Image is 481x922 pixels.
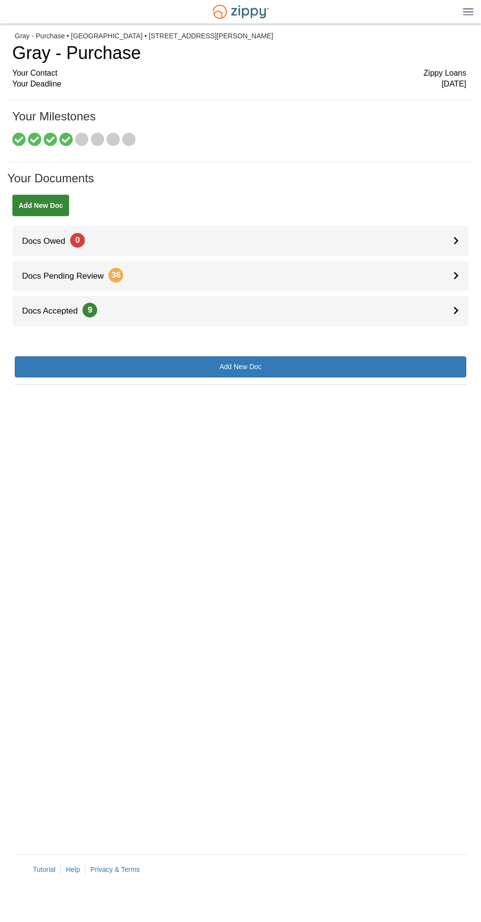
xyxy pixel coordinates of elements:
[33,865,55,873] a: Tutorial
[15,32,466,40] div: Gray - Purchase • [GEOGRAPHIC_DATA] • [STREET_ADDRESS][PERSON_NAME]
[82,303,97,317] span: 9
[70,233,85,248] span: 0
[12,79,466,90] div: Your Deadline
[12,68,466,79] div: Your Contact
[442,79,466,90] span: [DATE]
[108,268,123,283] span: 36
[12,236,85,246] span: Docs Owed
[12,271,123,281] span: Docs Pending Review
[424,68,466,79] span: Zippy Loans
[66,865,80,873] a: Help
[12,195,69,216] a: Add New Doc
[463,8,474,15] img: Mobile Dropdown Menu
[12,261,469,291] a: Docs Pending Review36
[12,296,469,326] a: Docs Accepted9
[90,865,140,873] a: Privacy & Terms
[12,306,97,316] span: Docs Accepted
[7,172,474,195] h1: Your Documents
[15,356,466,377] a: Add New Doc
[12,43,466,63] h1: Gray - Purchase
[12,226,469,256] a: Docs Owed0
[12,110,466,133] h1: Your Milestones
